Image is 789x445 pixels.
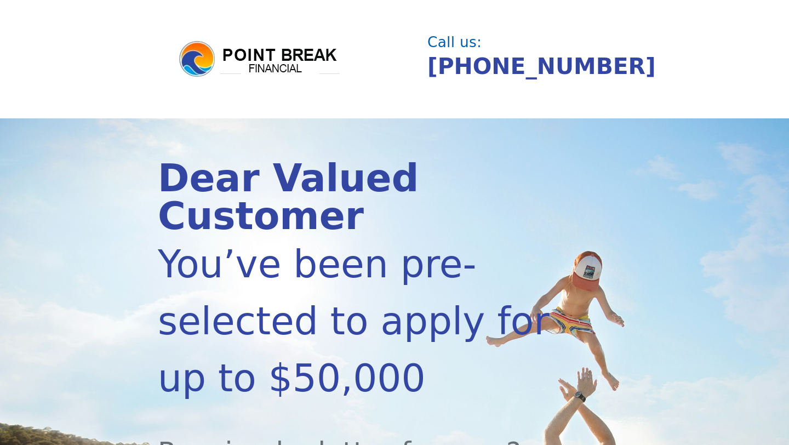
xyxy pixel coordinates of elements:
div: Dear Valued Customer [158,159,560,236]
a: [PHONE_NUMBER] [427,53,656,79]
div: Call us: [427,35,625,49]
div: You’ve been pre-selected to apply for up to $50,000 [158,236,560,407]
img: logo.png [178,39,342,79]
